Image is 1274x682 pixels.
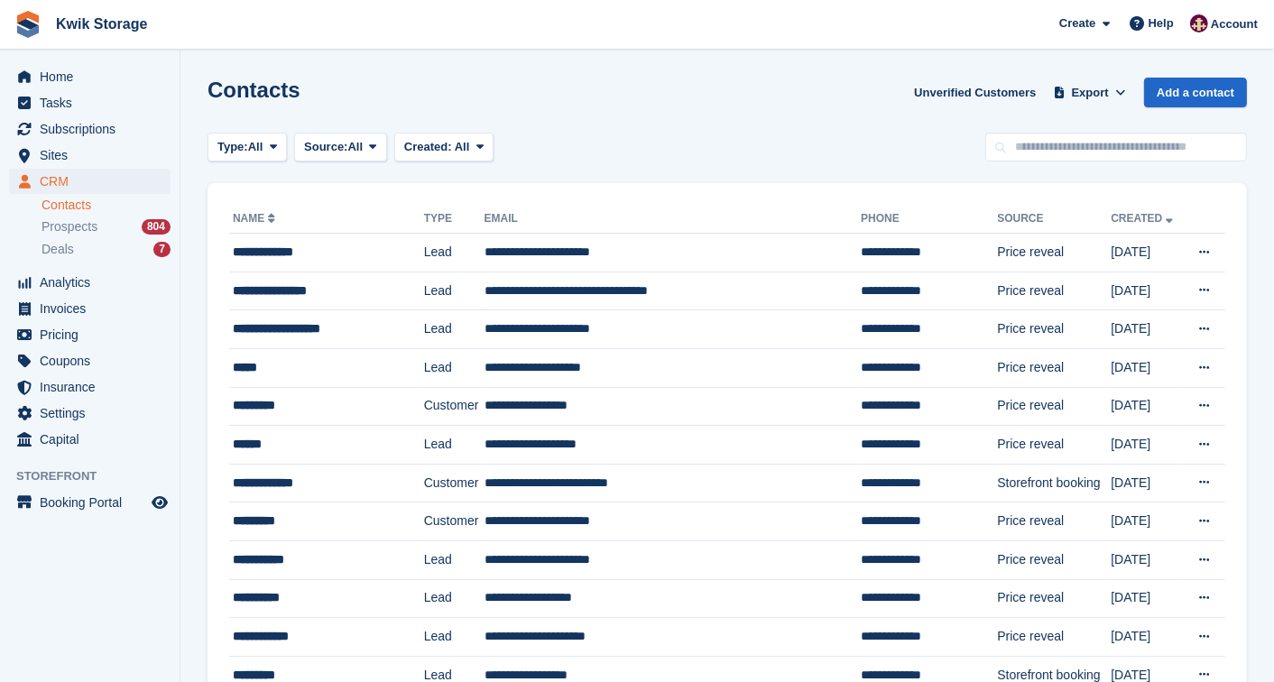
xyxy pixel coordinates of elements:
[40,116,148,142] span: Subscriptions
[16,467,180,485] span: Storefront
[1111,234,1184,272] td: [DATE]
[424,272,485,310] td: Lead
[40,169,148,194] span: CRM
[1144,78,1247,107] a: Add a contact
[404,140,452,153] span: Created:
[14,11,42,38] img: stora-icon-8386f47178a22dfd0bd8f6a31ec36ba5ce8667c1dd55bd0f319d3a0aa187defe.svg
[40,490,148,515] span: Booking Portal
[9,348,171,373] a: menu
[1111,579,1184,618] td: [DATE]
[42,241,74,258] span: Deals
[9,270,171,295] a: menu
[907,78,1043,107] a: Unverified Customers
[424,348,485,387] td: Lead
[208,78,300,102] h1: Contacts
[9,143,171,168] a: menu
[455,140,470,153] span: All
[997,618,1111,657] td: Price reveal
[1059,14,1095,32] span: Create
[40,143,148,168] span: Sites
[9,490,171,515] a: menu
[997,502,1111,541] td: Price reveal
[1111,272,1184,310] td: [DATE]
[1111,426,1184,465] td: [DATE]
[9,401,171,426] a: menu
[149,492,171,513] a: Preview store
[1211,15,1258,33] span: Account
[997,234,1111,272] td: Price reveal
[424,205,485,234] th: Type
[424,579,485,618] td: Lead
[1190,14,1208,32] img: ellie tragonette
[153,242,171,257] div: 7
[1111,540,1184,579] td: [DATE]
[9,64,171,89] a: menu
[861,205,997,234] th: Phone
[40,427,148,452] span: Capital
[49,9,154,39] a: Kwik Storage
[42,197,171,214] a: Contacts
[348,138,364,156] span: All
[9,427,171,452] a: menu
[424,540,485,579] td: Lead
[1111,212,1177,225] a: Created
[997,205,1111,234] th: Source
[424,387,485,426] td: Customer
[424,310,485,349] td: Lead
[9,169,171,194] a: menu
[40,296,148,321] span: Invoices
[1149,14,1174,32] span: Help
[208,133,287,162] button: Type: All
[1111,310,1184,349] td: [DATE]
[9,374,171,400] a: menu
[1111,464,1184,502] td: [DATE]
[294,133,387,162] button: Source: All
[42,218,97,235] span: Prospects
[997,310,1111,349] td: Price reveal
[1050,78,1130,107] button: Export
[42,240,171,259] a: Deals 7
[9,90,171,115] a: menu
[233,212,279,225] a: Name
[40,90,148,115] span: Tasks
[1111,618,1184,657] td: [DATE]
[42,217,171,236] a: Prospects 804
[997,272,1111,310] td: Price reveal
[40,401,148,426] span: Settings
[424,234,485,272] td: Lead
[304,138,347,156] span: Source:
[424,618,485,657] td: Lead
[40,64,148,89] span: Home
[997,540,1111,579] td: Price reveal
[997,426,1111,465] td: Price reveal
[1111,387,1184,426] td: [DATE]
[248,138,263,156] span: All
[40,348,148,373] span: Coupons
[424,426,485,465] td: Lead
[1111,502,1184,541] td: [DATE]
[40,270,148,295] span: Analytics
[142,219,171,235] div: 804
[997,348,1111,387] td: Price reveal
[424,464,485,502] td: Customer
[9,296,171,321] a: menu
[1111,348,1184,387] td: [DATE]
[485,205,862,234] th: Email
[394,133,494,162] button: Created: All
[1072,84,1109,102] span: Export
[9,322,171,347] a: menu
[40,374,148,400] span: Insurance
[9,116,171,142] a: menu
[997,464,1111,502] td: Storefront booking
[997,579,1111,618] td: Price reveal
[217,138,248,156] span: Type:
[424,502,485,541] td: Customer
[40,322,148,347] span: Pricing
[997,387,1111,426] td: Price reveal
